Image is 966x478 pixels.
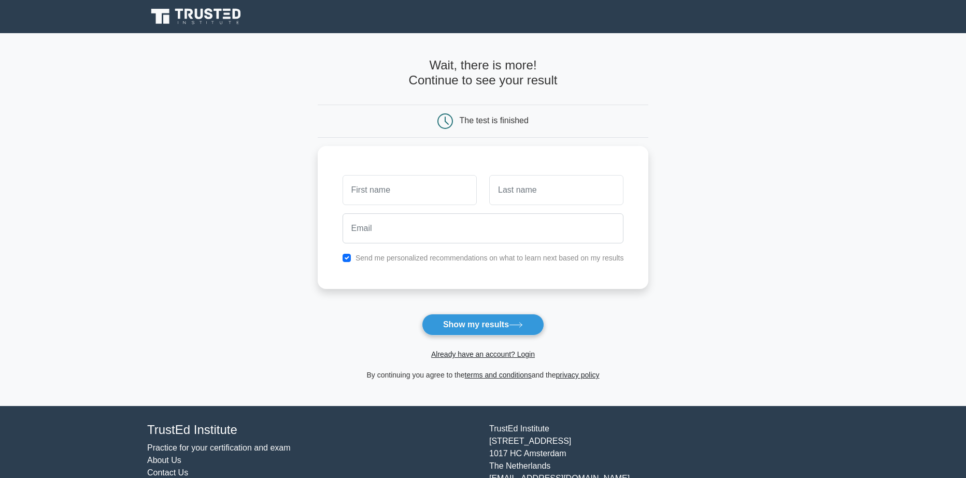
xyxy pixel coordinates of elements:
a: privacy policy [556,371,600,379]
div: By continuing you agree to the and the [311,369,655,381]
input: Last name [489,175,623,205]
h4: TrustEd Institute [147,423,477,438]
input: Email [343,213,624,243]
a: Practice for your certification and exam [147,443,291,452]
a: Contact Us [147,468,188,477]
a: About Us [147,456,181,465]
h4: Wait, there is more! Continue to see your result [318,58,649,88]
button: Show my results [422,314,544,336]
a: Already have an account? Login [431,350,535,358]
label: Send me personalized recommendations on what to learn next based on my results [356,254,624,262]
a: terms and conditions [465,371,532,379]
div: The test is finished [460,116,529,125]
input: First name [343,175,477,205]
